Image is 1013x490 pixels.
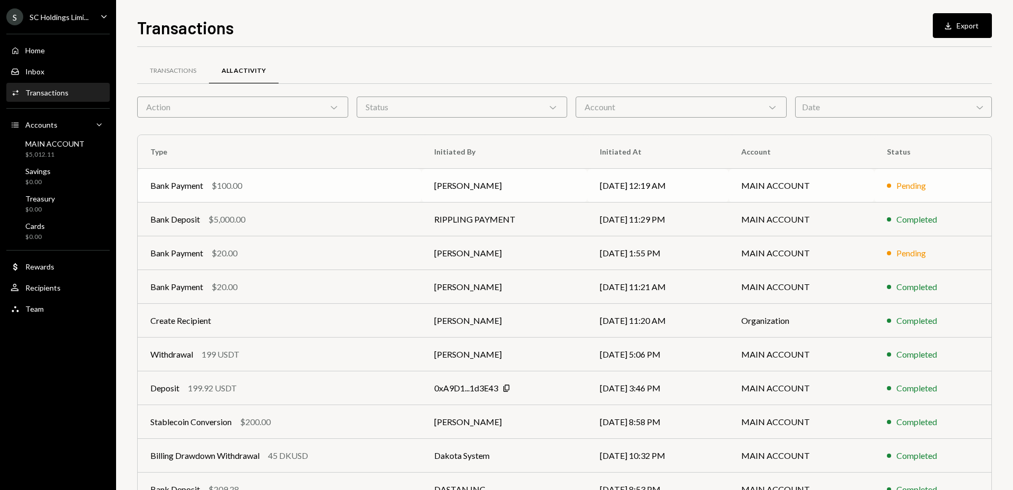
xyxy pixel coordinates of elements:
td: MAIN ACCOUNT [729,169,874,203]
td: [DATE] 11:29 PM [587,203,729,236]
div: Completed [896,449,937,462]
div: Inbox [25,67,44,76]
h1: Transactions [137,17,234,38]
a: Team [6,299,110,318]
td: MAIN ACCOUNT [729,236,874,270]
td: [PERSON_NAME] [422,304,587,338]
div: Completed [896,213,937,226]
a: Cards$0.00 [6,218,110,244]
td: [DATE] 3:46 PM [587,371,729,405]
td: RIPPLING PAYMENT [422,203,587,236]
a: Accounts [6,115,110,134]
div: $100.00 [212,179,242,192]
div: Savings [25,167,51,176]
th: Type [138,135,422,169]
div: Bank Payment [150,179,203,192]
div: Stablecoin Conversion [150,416,232,428]
div: Bank Deposit [150,213,200,226]
div: All Activity [222,66,266,75]
th: Initiated By [422,135,587,169]
div: $0.00 [25,178,51,187]
th: Initiated At [587,135,729,169]
td: MAIN ACCOUNT [729,338,874,371]
div: $200.00 [240,416,271,428]
td: [DATE] 11:21 AM [587,270,729,304]
td: [PERSON_NAME] [422,405,587,439]
div: Cards [25,222,45,230]
td: [DATE] 12:19 AM [587,169,729,203]
div: Transactions [150,66,196,75]
a: Recipients [6,278,110,297]
td: [DATE] 5:06 PM [587,338,729,371]
div: 45 DKUSD [268,449,308,462]
a: Savings$0.00 [6,164,110,189]
td: MAIN ACCOUNT [729,203,874,236]
div: Pending [896,179,926,192]
div: Completed [896,416,937,428]
td: [PERSON_NAME] [422,169,587,203]
div: SC Holdings Limi... [30,13,89,22]
div: Rewards [25,262,54,271]
div: Treasury [25,194,55,203]
div: $20.00 [212,281,237,293]
div: Completed [896,314,937,327]
div: Billing Drawdown Withdrawal [150,449,260,462]
td: MAIN ACCOUNT [729,405,874,439]
td: [DATE] 11:20 AM [587,304,729,338]
td: [DATE] 8:58 PM [587,405,729,439]
td: [PERSON_NAME] [422,338,587,371]
div: $0.00 [25,205,55,214]
div: $0.00 [25,233,45,242]
div: MAIN ACCOUNT [25,139,84,148]
td: MAIN ACCOUNT [729,371,874,405]
div: Accounts [25,120,58,129]
div: S [6,8,23,25]
td: [DATE] 10:32 PM [587,439,729,473]
th: Account [729,135,874,169]
th: Status [874,135,991,169]
div: Bank Payment [150,281,203,293]
div: $5,012.11 [25,150,84,159]
div: Recipients [25,283,61,292]
td: [PERSON_NAME] [422,270,587,304]
a: Transactions [137,57,209,84]
a: MAIN ACCOUNT$5,012.11 [6,136,110,161]
div: Status [357,97,568,118]
div: Team [25,304,44,313]
a: Inbox [6,62,110,81]
td: Dakota System [422,439,587,473]
td: Create Recipient [138,304,422,338]
td: [DATE] 1:55 PM [587,236,729,270]
div: 0xA9D1...1d3E43 [434,382,498,395]
div: Action [137,97,348,118]
td: MAIN ACCOUNT [729,439,874,473]
td: MAIN ACCOUNT [729,270,874,304]
div: Pending [896,247,926,260]
a: All Activity [209,57,279,84]
div: $20.00 [212,247,237,260]
div: 199.92 USDT [188,382,237,395]
div: Withdrawal [150,348,193,361]
div: Account [576,97,787,118]
div: 199 USDT [202,348,240,361]
div: Bank Payment [150,247,203,260]
td: Organization [729,304,874,338]
div: Completed [896,348,937,361]
a: Transactions [6,83,110,102]
div: Date [795,97,992,118]
td: [PERSON_NAME] [422,236,587,270]
div: Home [25,46,45,55]
button: Export [933,13,992,38]
div: Deposit [150,382,179,395]
a: Rewards [6,257,110,276]
a: Treasury$0.00 [6,191,110,216]
a: Home [6,41,110,60]
div: Transactions [25,88,69,97]
div: Completed [896,382,937,395]
div: $5,000.00 [208,213,245,226]
div: Completed [896,281,937,293]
